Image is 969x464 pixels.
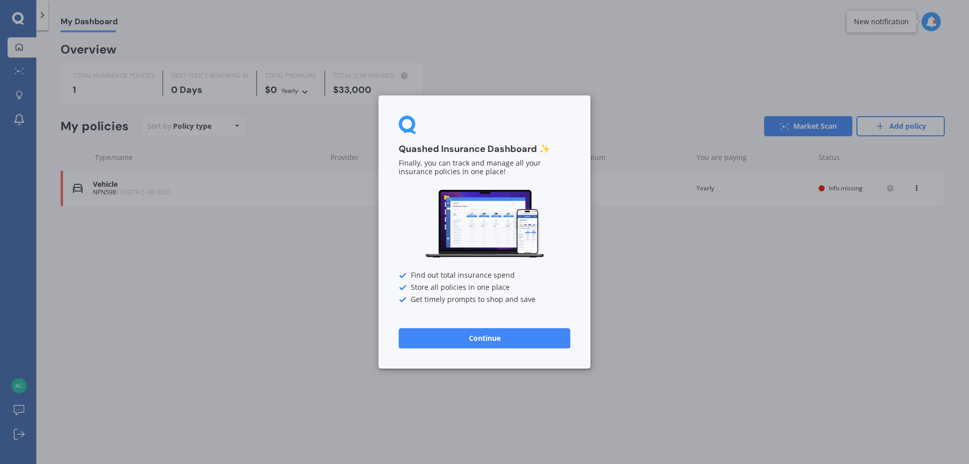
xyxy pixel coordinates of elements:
[399,328,570,348] button: Continue
[399,143,570,155] h3: Quashed Insurance Dashboard ✨
[399,272,570,280] div: Find out total insurance spend
[399,284,570,292] div: Store all policies in one place
[399,160,570,177] p: Finally, you can track and manage all your insurance policies in one place!
[424,188,545,260] img: Dashboard
[399,296,570,304] div: Get timely prompts to shop and save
